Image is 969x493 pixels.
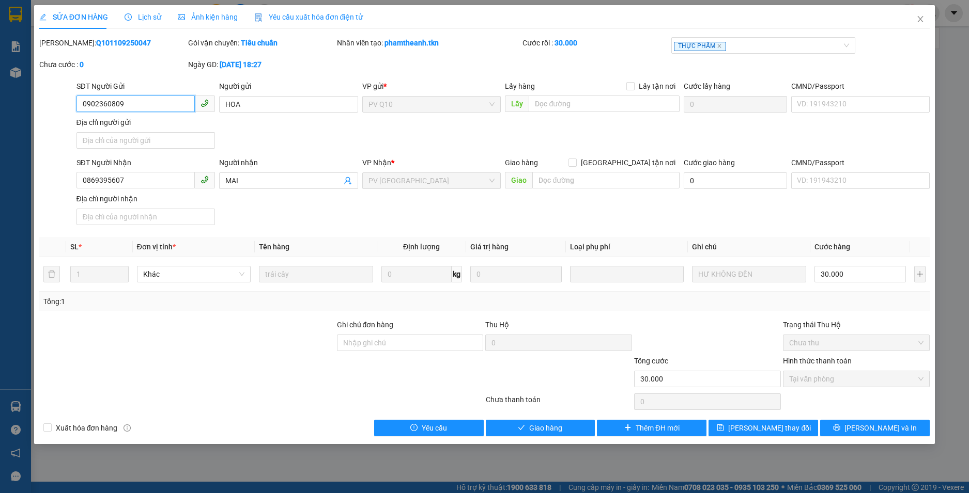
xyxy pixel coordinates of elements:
th: Ghi chú [688,237,810,257]
span: VP Nhận [362,158,391,167]
span: Cước hàng [814,243,850,251]
img: icon [254,13,263,22]
button: plus [914,266,926,282]
span: PV Q10 [368,97,495,112]
button: printer[PERSON_NAME] và In [820,420,930,436]
input: Ghi chú đơn hàng [337,335,484,351]
span: [GEOGRAPHIC_DATA] tận nơi [577,157,680,168]
span: [PERSON_NAME] và In [844,422,917,434]
span: Giá trị hàng [470,243,509,251]
span: close [916,15,925,23]
label: Cước lấy hàng [684,82,730,90]
div: SĐT Người Gửi [76,81,216,92]
span: Thêm ĐH mới [636,422,680,434]
input: Ghi Chú [692,266,806,282]
b: Q101109250047 [96,39,151,47]
b: 0 [80,60,84,69]
span: SỬA ĐƠN HÀNG [39,13,108,21]
b: phamtheanh.tkn [384,39,439,47]
div: CMND/Passport [791,157,930,168]
span: check [518,424,525,432]
span: edit [39,13,47,21]
div: Cước rồi : [522,37,669,49]
span: Tên hàng [259,243,289,251]
span: picture [178,13,185,21]
button: exclamation-circleYêu cầu [374,420,484,436]
span: Lấy hàng [505,82,535,90]
button: Close [906,5,935,34]
div: SĐT Người Nhận [76,157,216,168]
div: Chưa cước : [39,59,186,70]
b: Tiêu chuẩn [241,39,278,47]
span: Tổng cước [634,357,668,365]
button: checkGiao hàng [486,420,595,436]
div: Địa chỉ người nhận [76,193,216,204]
div: Nhân viên tạo: [337,37,521,49]
button: plusThêm ĐH mới [597,420,706,436]
span: Định lượng [403,243,440,251]
span: Xuất hóa đơn hàng [52,422,122,434]
b: [DATE] 18:27 [220,60,262,69]
div: Người gửi [219,81,358,92]
div: Gói vận chuyển: [188,37,335,49]
span: Yêu cầu xuất hóa đơn điện tử [254,13,363,21]
span: printer [833,424,840,432]
span: Chưa thu [789,335,924,351]
span: Yêu cầu [422,422,447,434]
input: Dọc đường [529,96,680,112]
span: phone [201,176,209,184]
span: Tại văn phòng [789,371,924,387]
span: [PERSON_NAME] thay đổi [728,422,811,434]
span: plus [624,424,632,432]
span: exclamation-circle [410,424,418,432]
div: Chưa thanh toán [485,394,634,412]
span: Giao hàng [529,422,562,434]
input: Địa chỉ của người nhận [76,209,216,225]
div: Người nhận [219,157,358,168]
span: Lấy tận nơi [635,81,680,92]
label: Cước giao hàng [684,158,735,167]
div: CMND/Passport [791,81,930,92]
input: Địa chỉ của người gửi [76,132,216,149]
span: Đơn vị tính [137,243,176,251]
input: 0 [470,266,562,282]
span: clock-circle [125,13,132,21]
span: user-add [344,177,352,185]
span: phone [201,99,209,107]
div: Ngày GD: [188,59,335,70]
span: Khác [143,266,244,282]
span: Giao hàng [505,158,538,167]
b: 30.000 [555,39,577,47]
span: PV Tây Ninh [368,173,495,188]
th: Loại phụ phí [566,237,688,257]
span: Ảnh kiện hàng [178,13,238,21]
span: Lịch sử [125,13,161,21]
span: close [717,43,722,49]
span: Giao [505,172,532,188]
span: SL [70,243,79,251]
span: Lấy [505,96,529,112]
span: save [717,424,724,432]
span: kg [452,266,462,282]
button: delete [43,266,60,282]
div: Tổng: 1 [43,296,374,307]
input: Cước giao hàng [684,172,787,189]
span: info-circle [124,424,131,432]
label: Ghi chú đơn hàng [337,321,394,329]
input: VD: Bàn, Ghế [259,266,373,282]
input: Dọc đường [532,172,680,188]
input: Cước lấy hàng [684,96,787,113]
div: [PERSON_NAME]: [39,37,186,49]
label: Hình thức thanh toán [783,357,852,365]
div: Trạng thái Thu Hộ [783,319,930,330]
div: VP gửi [362,81,501,92]
span: THỰC PHẨM [674,42,726,51]
button: save[PERSON_NAME] thay đổi [709,420,818,436]
span: Thu Hộ [485,321,509,329]
div: Địa chỉ người gửi [76,117,216,128]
